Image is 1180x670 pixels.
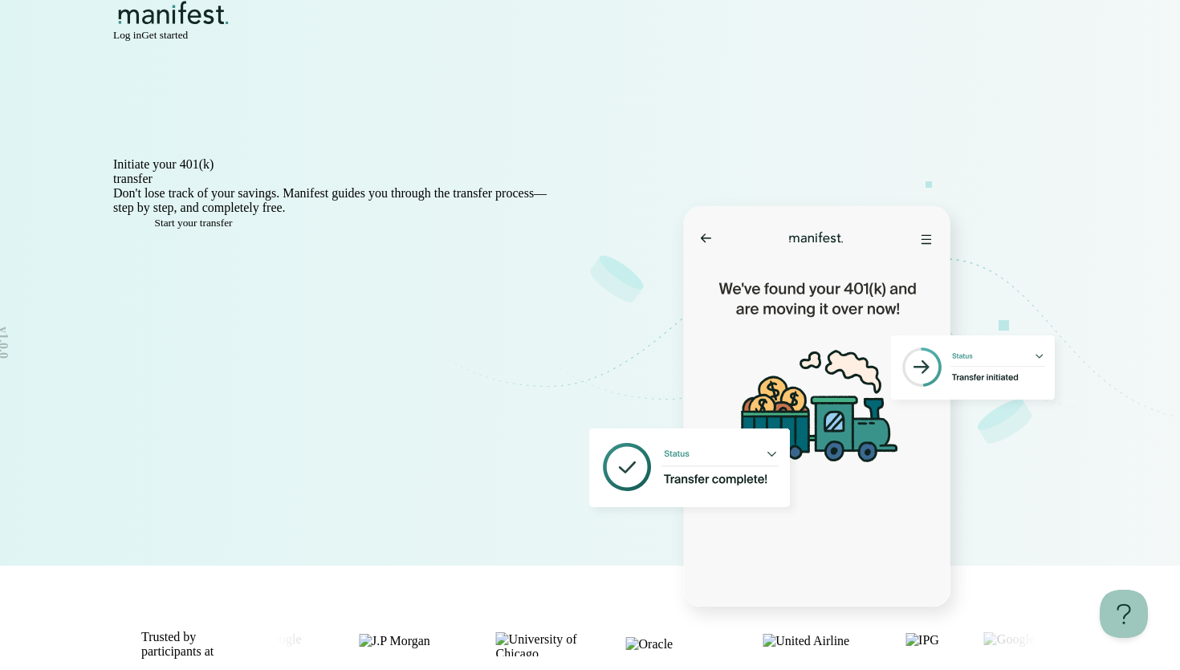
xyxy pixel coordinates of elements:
span: Start your transfer [155,217,233,229]
p: Trusted by participants at [141,630,214,659]
img: IPG [905,633,954,656]
p: Don't lose track of your savings. Manifest guides you through the transfer process—step by step, ... [113,186,565,215]
button: Get started [141,29,188,42]
img: Google [984,632,1061,657]
img: University of Chicago [496,632,596,656]
span: in minutes [153,172,206,185]
span: Log in [113,29,141,41]
iframe: Help Scout Beacon - Open [1100,590,1148,638]
img: United Airline [763,634,875,656]
button: Start your transfer [113,217,274,229]
span: Get started [141,29,188,41]
img: Google [251,632,328,657]
h1: transfer [113,172,565,186]
button: Log in [113,29,141,42]
h1: Initiate your [113,157,565,172]
img: Oracle [626,637,733,651]
span: 401(k) [180,157,214,172]
img: J.P Morgan [359,634,466,656]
